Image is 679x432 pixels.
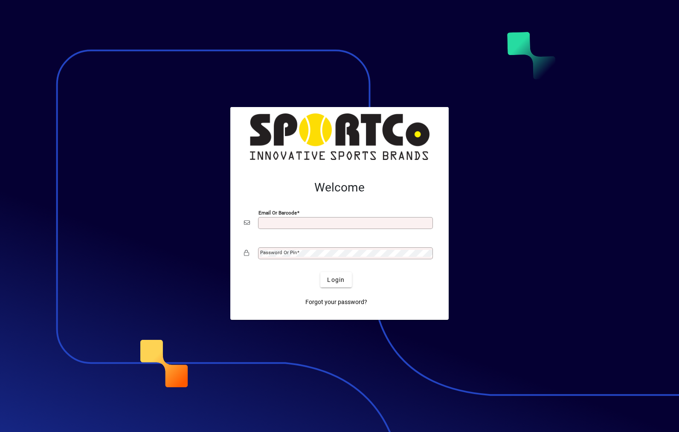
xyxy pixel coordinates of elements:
a: Forgot your password? [302,294,371,310]
h2: Welcome [244,180,435,195]
span: Forgot your password? [305,298,367,307]
mat-label: Email or Barcode [258,210,297,216]
span: Login [327,275,345,284]
button: Login [320,272,351,287]
mat-label: Password or Pin [260,249,297,255]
